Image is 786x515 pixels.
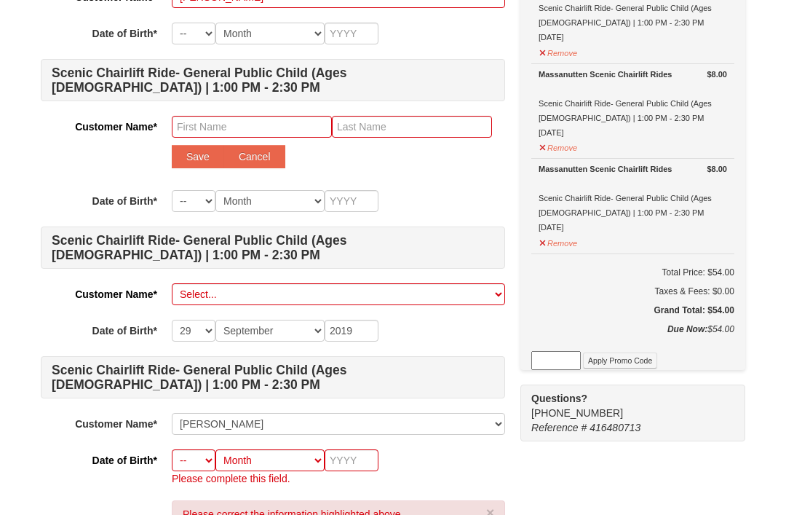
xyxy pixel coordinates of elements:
div: Massanutten Scenic Chairlift Rides [539,162,727,176]
strong: Date of Birth* [92,195,157,207]
input: YYYY [325,23,378,44]
strong: Customer Name* [75,288,157,300]
p: Please complete this field. [172,471,505,486]
span: Reference # [531,422,587,433]
div: Taxes & Fees: $0.00 [531,284,734,299]
strong: $8.00 [707,162,727,176]
input: Last Name [332,116,492,138]
div: Scenic Chairlift Ride- General Public Child (Ages [DEMOGRAPHIC_DATA]) | 1:00 PM - 2:30 PM [DATE] [539,162,727,235]
input: First Name [172,116,332,138]
button: Remove [539,137,578,155]
h4: Scenic Chairlift Ride- General Public Child (Ages [DEMOGRAPHIC_DATA]) | 1:00 PM - 2:30 PM [41,59,505,101]
strong: Due Now: [667,324,707,334]
input: YYYY [325,449,378,471]
div: Scenic Chairlift Ride- General Public Child (Ages [DEMOGRAPHIC_DATA]) | 1:00 PM - 2:30 PM [DATE] [539,67,727,140]
strong: Date of Birth* [92,325,157,337]
h4: Scenic Chairlift Ride- General Public Child (Ages [DEMOGRAPHIC_DATA]) | 1:00 PM - 2:30 PM [41,356,505,398]
strong: Customer Name* [75,121,157,133]
h4: Scenic Chairlift Ride- General Public Child (Ages [DEMOGRAPHIC_DATA]) | 1:00 PM - 2:30 PM [41,227,505,269]
h5: Grand Total: $54.00 [531,303,734,318]
span: [PHONE_NUMBER] [531,391,719,419]
strong: $8.00 [707,67,727,82]
strong: Questions? [531,393,587,404]
button: Apply Promo Code [583,353,657,369]
button: Remove [539,232,578,251]
button: Save [172,145,224,168]
strong: Date of Birth* [92,455,157,466]
strong: Customer Name* [75,418,157,430]
strong: Date of Birth* [92,28,157,39]
div: $54.00 [531,322,734,351]
button: Remove [539,42,578,60]
h6: Total Price: $54.00 [531,265,734,280]
input: YYYY [325,320,378,342]
div: Massanutten Scenic Chairlift Rides [539,67,727,82]
button: Cancel [224,145,285,168]
input: YYYY [325,190,378,212]
span: 416480713 [589,422,640,433]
